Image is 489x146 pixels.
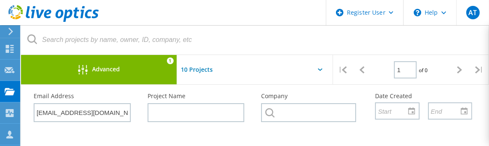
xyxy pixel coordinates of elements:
[419,67,428,74] span: of 0
[8,18,99,23] a: Live Optics Dashboard
[414,9,421,16] svg: \n
[92,66,120,72] span: Advanced
[376,103,412,119] input: Start
[148,93,245,99] label: Project Name
[261,93,358,99] label: Company
[469,55,489,85] div: |
[333,55,352,85] div: |
[429,103,465,119] input: End
[34,93,131,99] label: Email Address
[375,93,472,99] label: Date Created
[468,9,477,16] span: AT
